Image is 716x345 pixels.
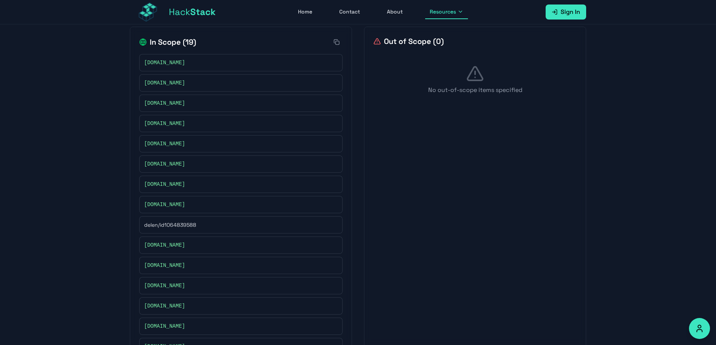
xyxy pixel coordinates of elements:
span: Resources [430,8,456,15]
span: [DOMAIN_NAME] [144,79,185,87]
span: [DOMAIN_NAME] [144,241,185,249]
span: [DOMAIN_NAME] [144,262,185,269]
span: Sign In [561,8,580,17]
a: Sign In [546,5,586,20]
span: [DOMAIN_NAME] [144,160,185,168]
span: [DOMAIN_NAME] [144,201,185,208]
span: [DOMAIN_NAME] [144,59,185,66]
span: [DOMAIN_NAME] [144,302,185,310]
span: [DOMAIN_NAME] [144,99,185,107]
h2: Out of Scope ( 0 ) [373,36,444,47]
p: No out-of-scope items specified [373,86,577,95]
a: Contact [335,5,364,19]
button: Resources [425,5,468,19]
span: delen/id1064839588 [144,221,196,229]
h2: In Scope ( 19 ) [139,37,196,47]
span: [DOMAIN_NAME] [144,120,185,127]
span: [DOMAIN_NAME] [144,322,185,330]
button: Accessibility Options [689,318,710,339]
button: Copy all in-scope items [331,36,343,48]
span: [DOMAIN_NAME] [144,181,185,188]
span: [DOMAIN_NAME] [144,140,185,148]
span: Hack [169,6,216,18]
a: About [382,5,407,19]
span: [DOMAIN_NAME] [144,282,185,289]
a: Home [293,5,317,19]
span: Stack [190,6,216,18]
